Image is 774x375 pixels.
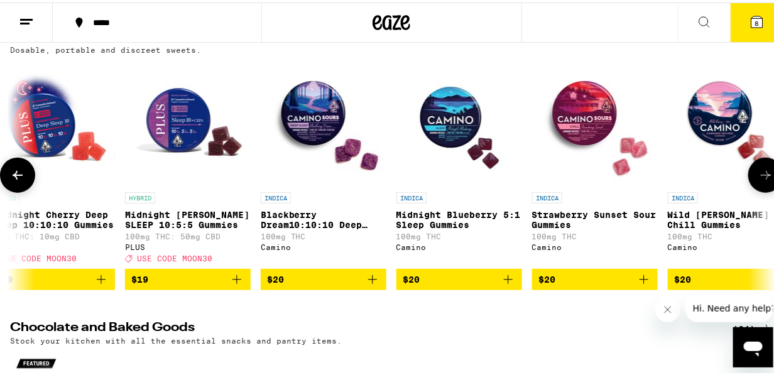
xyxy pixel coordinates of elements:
p: Dosable, portable and discreet sweets. [10,43,201,52]
p: 100mg THC [396,230,522,238]
p: Midnight [PERSON_NAME] SLEEP 10:5:5 Gummies [125,207,251,227]
img: Camino - Blackberry Dream10:10:10 Deep Sleep Gummies [261,58,386,183]
p: 100mg THC [261,230,386,238]
iframe: Close message [655,295,680,320]
a: Open page for Strawberry Sunset Sour Gummies from Camino [532,58,658,266]
p: INDICA [532,190,562,201]
p: 100mg THC [532,230,658,238]
div: Camino [532,241,658,249]
p: INDICA [261,190,291,201]
a: Open page for Midnight Blueberry 5:1 Sleep Gummies from Camino [396,58,522,266]
button: Add to bag [261,266,386,288]
span: $20 [403,272,420,282]
button: Add to bag [125,266,251,288]
div: Camino [396,241,522,249]
p: 100mg THC: 50mg CBD [125,230,251,238]
div: Camino [261,241,386,249]
span: $20 [538,272,555,282]
p: Blackberry Dream10:10:10 Deep Sleep Gummies [261,207,386,227]
span: USE CODE MOON30 [1,252,77,260]
p: HYBRID [125,190,155,201]
button: Add to bag [396,266,522,288]
span: $19 [131,272,148,282]
img: PLUS - Midnight Berry SLEEP 10:5:5 Gummies [125,58,251,183]
img: Camino - Strawberry Sunset Sour Gummies [532,58,658,183]
a: (24) [733,319,773,334]
a: Open page for Midnight Berry SLEEP 10:5:5 Gummies from PLUS [125,58,251,266]
p: INDICA [668,190,698,201]
span: USE CODE MOON30 [137,252,212,260]
iframe: Button to launch messaging window [733,325,773,365]
div: PLUS [125,241,251,249]
p: Strawberry Sunset Sour Gummies [532,207,658,227]
p: Stock your kitchen with all the essential snacks and pantry items. [10,334,342,342]
span: Hi. Need any help? [8,9,90,19]
p: INDICA [396,190,427,201]
a: Open page for Blackberry Dream10:10:10 Deep Sleep Gummies from Camino [261,58,386,266]
button: Add to bag [532,266,658,288]
img: Camino - Midnight Blueberry 5:1 Sleep Gummies [396,58,522,183]
span: 8 [755,17,759,24]
span: $20 [674,272,691,282]
iframe: Message from company [685,292,773,320]
h2: Chocolate and Baked Goods [10,319,712,334]
p: Midnight Blueberry 5:1 Sleep Gummies [396,207,522,227]
span: $20 [267,272,284,282]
